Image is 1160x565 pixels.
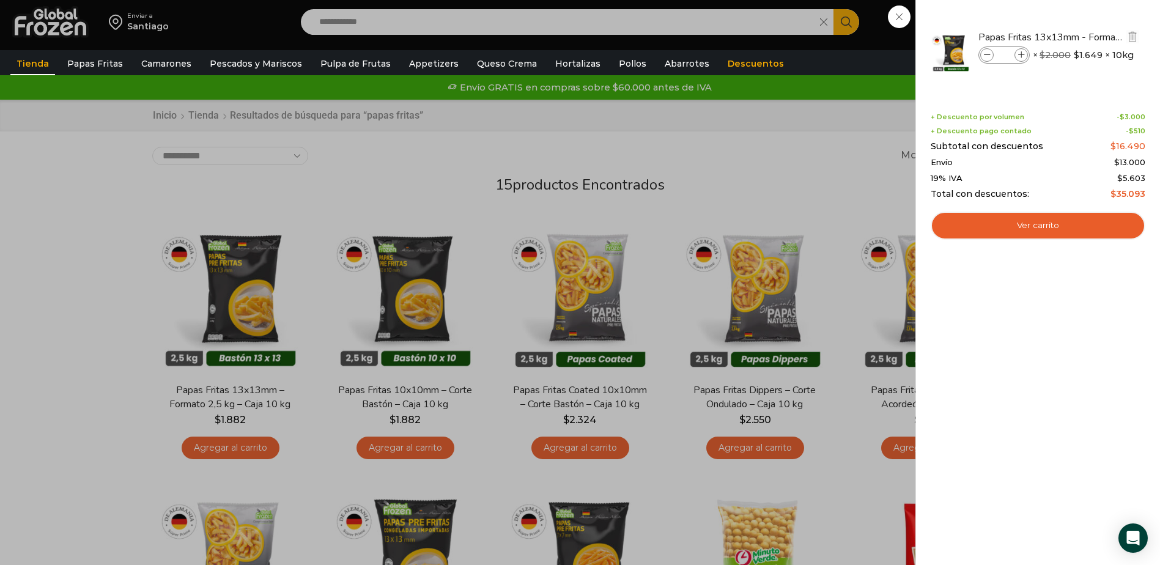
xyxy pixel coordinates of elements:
span: $ [1110,188,1116,199]
a: Camarones [135,52,198,75]
bdi: 2.000 [1040,50,1071,61]
span: $ [1129,127,1134,135]
span: Subtotal con descuentos [931,141,1043,152]
a: Papas Fritas [61,52,129,75]
span: $ [1110,141,1116,152]
span: + Descuento por volumen [931,113,1024,121]
span: $ [1074,49,1079,61]
a: Tienda [10,52,55,75]
span: 19% IVA [931,174,962,183]
a: Pulpa de Frutas [314,52,397,75]
span: + Descuento pago contado [931,127,1032,135]
bdi: 3.000 [1120,113,1145,121]
bdi: 35.093 [1110,188,1145,199]
a: Abarrotes [659,52,715,75]
bdi: 510 [1129,127,1145,135]
span: Envío [931,158,953,168]
bdi: 16.490 [1110,141,1145,152]
a: Descuentos [722,52,790,75]
span: 5.603 [1117,173,1145,183]
bdi: 13.000 [1114,157,1145,167]
a: Eliminar Papas Fritas 13x13mm - Formato 2,5 kg - Caja 10 kg del carrito [1126,30,1139,45]
span: × × 10kg [1033,46,1134,64]
span: $ [1114,157,1120,167]
span: $ [1040,50,1045,61]
span: $ [1120,113,1125,121]
span: - [1117,113,1145,121]
input: Product quantity [995,48,1013,62]
img: Eliminar Papas Fritas 13x13mm - Formato 2,5 kg - Caja 10 kg del carrito [1127,31,1138,42]
span: $ [1117,173,1123,183]
bdi: 1.649 [1074,49,1103,61]
a: Pescados y Mariscos [204,52,308,75]
span: Total con descuentos: [931,189,1029,199]
span: - [1126,127,1145,135]
a: Appetizers [403,52,465,75]
div: Open Intercom Messenger [1118,523,1148,553]
a: Papas Fritas 13x13mm - Formato 2,5 kg - Caja 10 kg [978,31,1124,44]
a: Queso Crema [471,52,543,75]
a: Ver carrito [931,212,1145,240]
a: Hortalizas [549,52,607,75]
a: Pollos [613,52,652,75]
